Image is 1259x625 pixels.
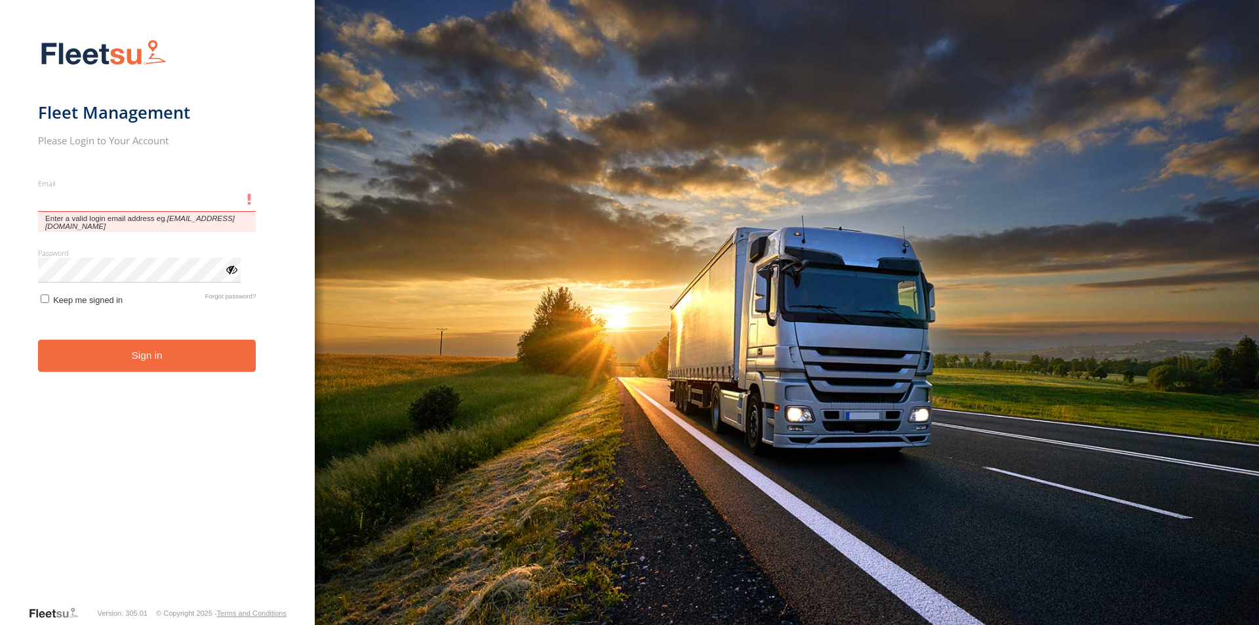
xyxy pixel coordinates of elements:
[38,102,256,123] h1: Fleet Management
[53,295,123,305] span: Keep me signed in
[38,212,256,232] span: Enter a valid login email address eg.
[41,294,49,303] input: Keep me signed in
[38,37,169,70] img: Fleetsu
[45,214,235,230] em: [EMAIL_ADDRESS][DOMAIN_NAME]
[38,31,277,605] form: main
[156,609,287,617] div: © Copyright 2025 -
[38,134,256,147] h2: Please Login to Your Account
[28,607,89,620] a: Visit our Website
[224,262,237,275] div: ViewPassword
[98,609,148,617] div: Version: 305.01
[38,178,256,188] label: Email
[38,340,256,372] button: Sign in
[205,292,256,305] a: Forgot password?
[38,248,256,258] label: Password
[217,609,287,617] a: Terms and Conditions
